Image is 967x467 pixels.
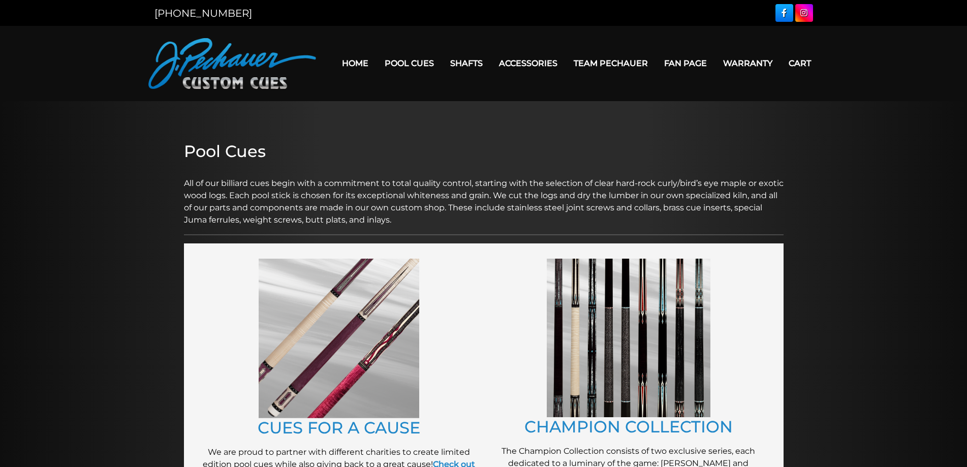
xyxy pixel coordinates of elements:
[715,50,781,76] a: Warranty
[334,50,377,76] a: Home
[491,50,566,76] a: Accessories
[524,417,733,437] a: CHAMPION COLLECTION
[184,142,784,161] h2: Pool Cues
[566,50,656,76] a: Team Pechauer
[656,50,715,76] a: Fan Page
[377,50,442,76] a: Pool Cues
[154,7,252,19] a: [PHONE_NUMBER]
[258,418,420,438] a: CUES FOR A CAUSE
[184,165,784,226] p: All of our billiard cues begin with a commitment to total quality control, starting with the sele...
[442,50,491,76] a: Shafts
[148,38,316,89] img: Pechauer Custom Cues
[781,50,819,76] a: Cart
